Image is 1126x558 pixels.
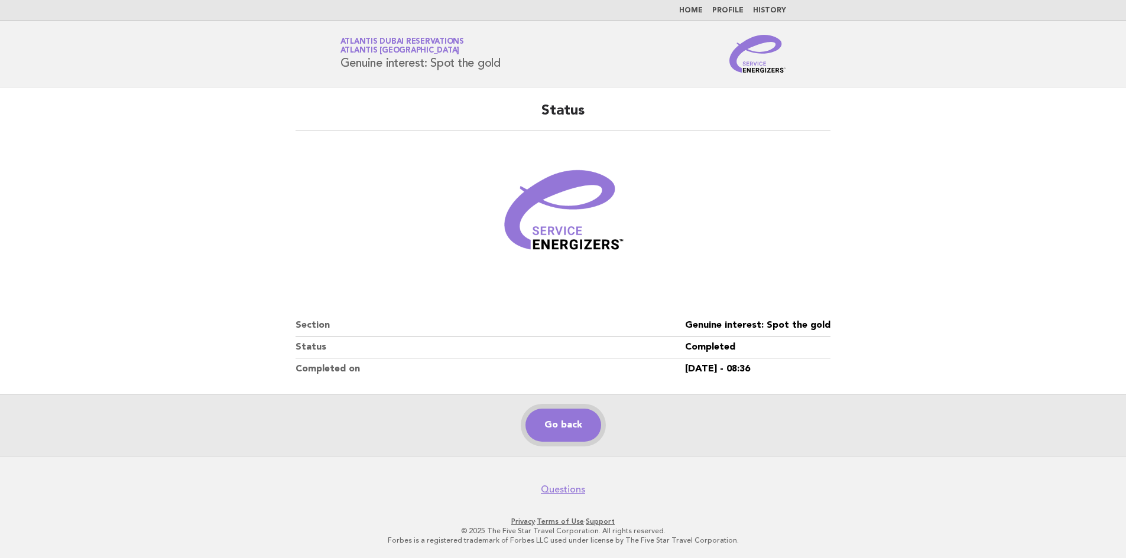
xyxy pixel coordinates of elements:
[511,517,535,526] a: Privacy
[340,38,464,54] a: Atlantis Dubai ReservationsAtlantis [GEOGRAPHIC_DATA]
[296,315,685,337] dt: Section
[679,7,703,14] a: Home
[202,517,925,526] p: · ·
[685,358,830,380] dd: [DATE] - 08:36
[753,7,786,14] a: History
[537,517,584,526] a: Terms of Use
[296,337,685,358] dt: Status
[525,409,601,442] a: Go back
[202,526,925,536] p: © 2025 The Five Star Travel Corporation. All rights reserved.
[296,358,685,380] dt: Completed on
[296,102,830,130] h2: Status
[712,7,744,14] a: Profile
[492,145,634,286] img: Verified
[340,47,460,55] span: Atlantis [GEOGRAPHIC_DATA]
[202,536,925,545] p: Forbes is a registered trademark of Forbes LLC used under license by The Five Star Travel Corpora...
[340,38,501,69] h1: Genuine interest: Spot the gold
[729,35,786,73] img: Service Energizers
[586,517,615,526] a: Support
[685,337,830,358] dd: Completed
[685,315,830,337] dd: Genuine interest: Spot the gold
[541,484,585,495] a: Questions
